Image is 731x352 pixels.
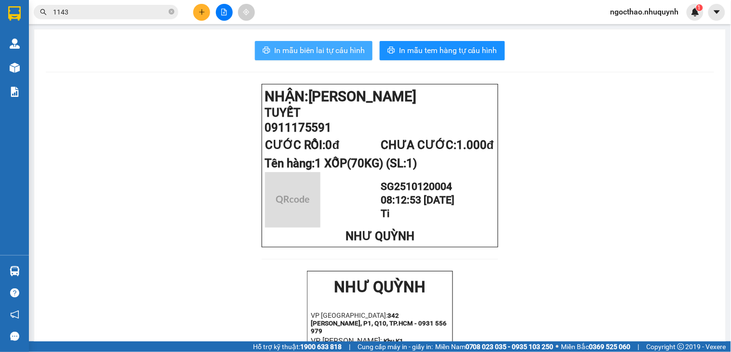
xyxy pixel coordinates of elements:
[380,41,505,60] button: printerIn mẫu tem hàng tự cấu hình
[691,8,700,16] img: icon-new-feature
[387,46,395,55] span: printer
[265,106,301,120] span: TUYẾT
[53,7,167,17] input: Tìm tên, số ĐT hoặc mã đơn
[315,157,417,170] span: 1 XỐP(70KG) (SL:
[216,4,233,21] button: file-add
[169,9,174,14] span: close-circle
[193,4,210,21] button: plus
[265,172,320,228] img: qr-code
[358,341,433,352] span: Cung cấp máy in - giấy in:
[274,44,365,56] span: In mẫu biên lai tự cấu hình
[556,345,559,349] span: ⚪️
[10,63,20,73] img: warehouse-icon
[708,4,725,21] button: caret-down
[603,6,687,18] span: ngocthao.nhuquynh
[381,194,454,206] span: 08:12:53 [DATE]
[678,343,684,350] span: copyright
[698,4,701,11] span: 1
[10,39,20,49] img: warehouse-icon
[589,343,631,351] strong: 0369 525 060
[10,332,19,341] span: message
[199,9,205,15] span: plus
[8,6,21,21] img: logo-vxr
[381,180,452,192] span: SG2510120004
[10,310,19,319] span: notification
[40,9,47,15] span: search
[265,121,332,135] span: 0911175591
[696,4,703,11] sup: 1
[300,343,342,351] strong: 1900 633 818
[326,138,340,152] span: 0đ
[253,341,342,352] span: Hỗ trợ kỹ thuật:
[407,157,417,170] span: 1)
[311,312,447,335] strong: 342 [PERSON_NAME], P1, Q10, TP.HCM - 0931 556 979
[169,8,174,17] span: close-circle
[456,138,494,152] span: 1.000đ
[435,341,554,352] span: Miền Nam
[221,9,227,15] span: file-add
[238,4,255,21] button: aim
[265,88,417,105] strong: NHẬN:
[10,266,20,276] img: warehouse-icon
[311,336,382,345] span: VP [PERSON_NAME]:
[263,46,270,55] span: printer
[10,87,20,97] img: solution-icon
[311,311,449,335] p: VP [GEOGRAPHIC_DATA]:
[265,157,417,170] span: Tên hàng:
[349,341,350,352] span: |
[381,207,389,219] span: Ti
[713,8,721,16] span: caret-down
[334,278,426,296] strong: NHƯ QUỲNH
[638,341,639,352] span: |
[465,343,554,351] strong: 0708 023 035 - 0935 103 250
[399,44,497,56] span: In mẫu tem hàng tự cấu hình
[265,138,340,152] span: CƯỚC RỒI:
[308,88,417,105] span: [PERSON_NAME]
[346,230,414,243] span: NHƯ QUỲNH
[10,288,19,298] span: question-circle
[381,138,494,152] span: CHƯA CƯỚC:
[255,41,372,60] button: printerIn mẫu biên lai tự cấu hình
[561,341,631,352] span: Miền Bắc
[243,9,250,15] span: aim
